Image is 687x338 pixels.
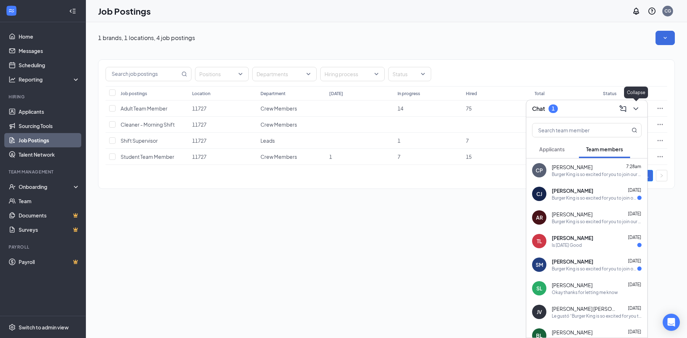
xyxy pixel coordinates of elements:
td: 11727 [189,117,257,133]
th: Status [599,86,653,101]
span: 75 [466,105,472,112]
span: Shift Supervisor [121,137,158,144]
button: ChevronDown [630,103,642,114]
span: [DATE] [628,282,641,287]
span: Crew Members [260,121,297,128]
svg: QuestionInfo [648,7,656,15]
div: CP [536,167,543,174]
span: 11727 [192,105,206,112]
div: Collapse [624,87,648,98]
span: 7 [398,153,400,160]
div: Location [192,90,210,97]
th: [DATE] [326,86,394,101]
div: Department [260,90,286,97]
span: [PERSON_NAME] [552,187,593,194]
th: Total [531,86,599,101]
span: [DATE] [628,235,641,240]
td: 11727 [189,149,257,165]
span: 14 [398,105,403,112]
span: [PERSON_NAME] [552,329,593,336]
span: Team members [586,146,623,152]
span: [DATE] [628,187,641,193]
li: Next Page [656,170,667,181]
h1: Job Postings [98,5,151,17]
td: 11727 [189,101,257,117]
span: Leads [260,137,275,144]
a: Messages [19,44,80,58]
div: Job postings [121,90,147,97]
div: Burger King is so excited for you to join our team! Do you know anyone else who might be interest... [552,171,642,177]
a: Scheduling [19,58,80,72]
span: 1 [329,153,332,160]
span: [PERSON_NAME] [552,258,593,265]
div: JV [537,308,542,315]
input: Search team member [532,123,617,137]
td: Crew Members [257,101,325,117]
div: Okay thanks for letting me know [552,289,618,295]
a: Applicants [19,104,80,119]
svg: ChevronDown [632,104,640,113]
div: Onboarding [19,183,74,190]
div: Is [DATE] Good [552,242,582,248]
div: Switch to admin view [19,324,69,331]
svg: MagnifyingGlass [181,71,187,77]
span: [PERSON_NAME] [552,281,593,289]
p: 1 brands, 1 locations, 4 job postings [98,34,195,42]
span: [DATE] [628,258,641,264]
span: [PERSON_NAME] [552,234,593,241]
div: Burger King is so excited for you to join our team! Do you know anyone else who might be interest... [552,266,637,272]
th: Hired [462,86,531,101]
svg: Settings [9,324,16,331]
svg: ComposeMessage [619,104,627,113]
span: [DATE] [628,329,641,334]
svg: MagnifyingGlass [632,127,637,133]
div: Burger King is so excited for you to join our team! Do you know anyone else who might be interest... [552,219,642,225]
span: [DATE] [628,211,641,216]
svg: Notifications [632,7,640,15]
span: 11727 [192,137,206,144]
button: ComposeMessage [617,103,629,114]
span: 7 [466,137,469,144]
button: right [656,170,667,181]
input: Search job postings [106,67,180,81]
div: Reporting [19,76,80,83]
span: Student Team Member [121,153,174,160]
span: [PERSON_NAME] [552,163,593,171]
svg: Ellipses [657,105,664,112]
a: DocumentsCrown [19,208,80,222]
th: In progress [394,86,462,101]
a: PayrollCrown [19,255,80,269]
a: SurveysCrown [19,222,80,237]
div: CG [664,8,671,14]
span: Cleaner - Morning Shift [121,121,175,128]
div: Open Intercom Messenger [663,314,680,331]
div: CJ [536,190,542,197]
span: 1 [398,137,400,144]
svg: SmallChevronDown [662,34,669,41]
span: [DATE] [628,305,641,311]
div: TL [537,237,542,245]
svg: UserCheck [9,183,16,190]
div: Team Management [9,169,78,175]
div: SM [536,261,543,268]
div: Hiring [9,94,78,100]
span: 11727 [192,121,206,128]
svg: Ellipses [657,121,664,128]
a: Sourcing Tools [19,119,80,133]
span: Applicants [539,146,565,152]
span: right [659,173,664,178]
a: Talent Network [19,147,80,162]
td: Leads [257,133,325,149]
h3: Chat [532,105,545,113]
div: 1 [552,106,555,112]
span: [PERSON_NAME] [PERSON_NAME] [PERSON_NAME] [552,305,616,312]
a: Team [19,194,80,208]
div: SL [536,285,542,292]
div: Le gustó “Burger King is so excited for you to join our team! Do you know anyone else who might b... [552,313,642,319]
div: AR [536,214,543,221]
span: 7:28am [626,164,641,169]
svg: Ellipses [657,153,664,160]
svg: WorkstreamLogo [8,7,15,14]
span: Crew Members [260,153,297,160]
a: Home [19,29,80,44]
